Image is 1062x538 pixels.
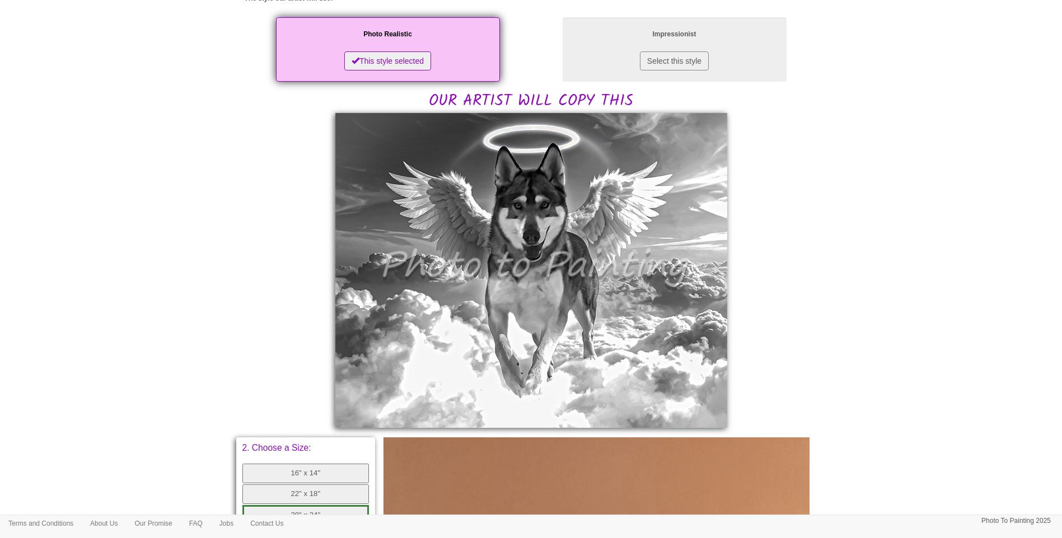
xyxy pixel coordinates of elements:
button: Select this style [640,51,709,70]
button: 16" x 14" [242,464,369,483]
p: 2. Choose a Size: [242,443,369,452]
a: Jobs [211,515,242,532]
p: Photo Realistic [287,29,489,40]
button: This style selected [344,51,431,70]
p: Photo To Painting 2025 [981,515,1051,527]
p: Impressionist [574,29,775,40]
a: FAQ [181,515,211,532]
img: Evie, please would you: [335,113,727,428]
a: About Us [82,515,126,532]
button: 28" x 24" [242,505,369,526]
a: Contact Us [242,515,292,532]
a: Our Promise [126,515,180,532]
h2: OUR ARTIST WILL COPY THIS [245,15,818,110]
button: 22" x 18" [242,484,369,504]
